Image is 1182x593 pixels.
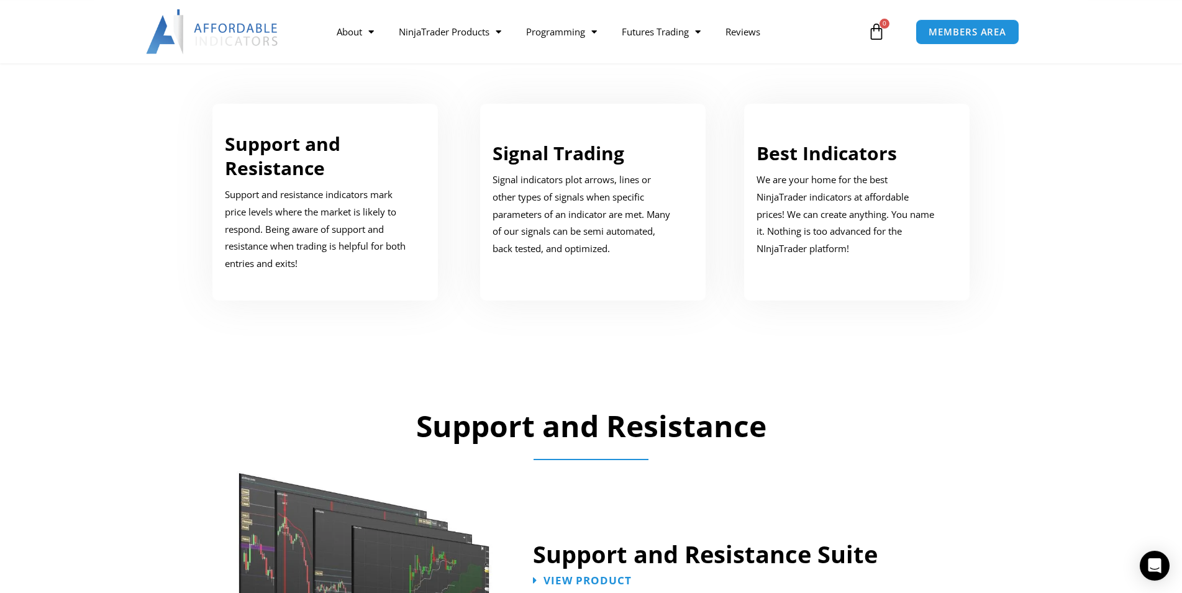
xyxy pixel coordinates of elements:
[757,171,939,258] p: We are your home for the best NinjaTrader indicators at affordable prices! We can create anything...
[514,17,609,46] a: Programming
[493,171,675,258] p: Signal indicators plot arrows, lines or other types of signals when specific parameters of an ind...
[713,17,773,46] a: Reviews
[209,407,973,445] h2: Support and Resistance
[1140,551,1170,581] div: Open Intercom Messenger
[324,17,865,46] nav: Menu
[609,17,713,46] a: Futures Trading
[225,131,340,181] a: Support and Resistance
[849,14,904,50] a: 0
[225,186,407,273] p: Support and resistance indicators mark price levels where the market is likely to respond. Being ...
[324,17,386,46] a: About
[929,27,1006,37] span: MEMBERS AREA
[543,575,632,586] span: View Product
[146,9,280,54] img: LogoAI | Affordable Indicators – NinjaTrader
[533,538,878,570] a: Support and Resistance Suite
[493,140,624,166] a: Signal Trading
[533,575,632,586] a: View Product
[386,17,514,46] a: NinjaTrader Products
[757,140,897,166] a: Best Indicators
[916,19,1019,45] a: MEMBERS AREA
[880,19,889,29] span: 0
